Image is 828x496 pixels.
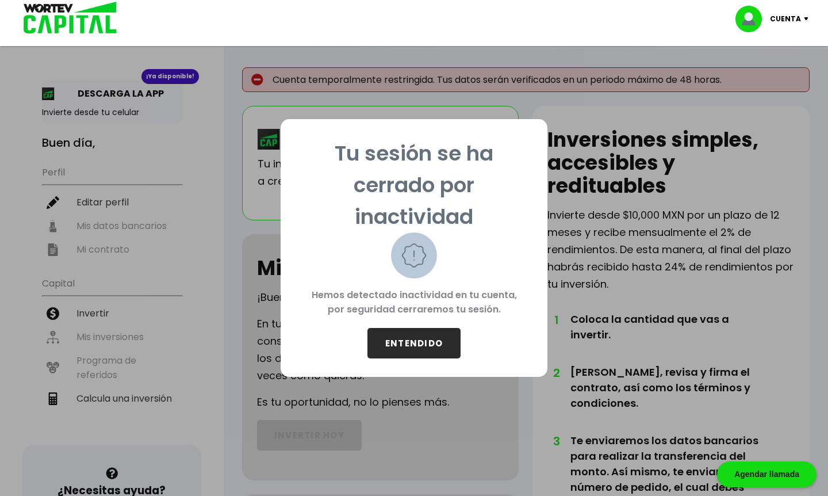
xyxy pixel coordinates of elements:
[391,232,437,278] img: warning
[299,138,529,232] p: Tu sesión se ha cerrado por inactividad
[367,328,461,358] button: ENTENDIDO
[299,278,529,328] p: Hemos detectado inactividad en tu cuenta, por seguridad cerraremos tu sesión.
[770,10,801,28] p: Cuenta
[717,461,816,487] div: Agendar llamada
[735,6,770,32] img: profile-image
[801,17,816,21] img: icon-down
